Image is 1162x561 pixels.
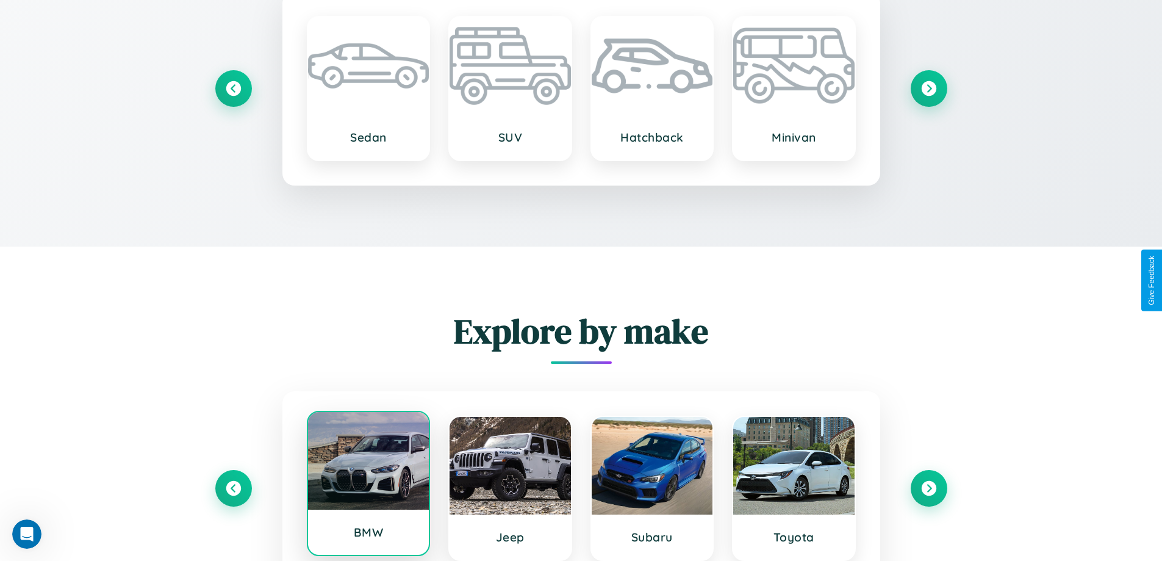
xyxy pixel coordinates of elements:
h3: Jeep [462,530,559,545]
iframe: Intercom live chat [12,519,41,549]
h3: Sedan [320,130,417,145]
h3: Hatchback [604,130,701,145]
div: Give Feedback [1147,256,1156,305]
h3: Subaru [604,530,701,545]
h2: Explore by make [215,308,947,355]
h3: Minivan [745,130,842,145]
h3: SUV [462,130,559,145]
h3: Toyota [745,530,842,545]
h3: BMW [320,525,417,540]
